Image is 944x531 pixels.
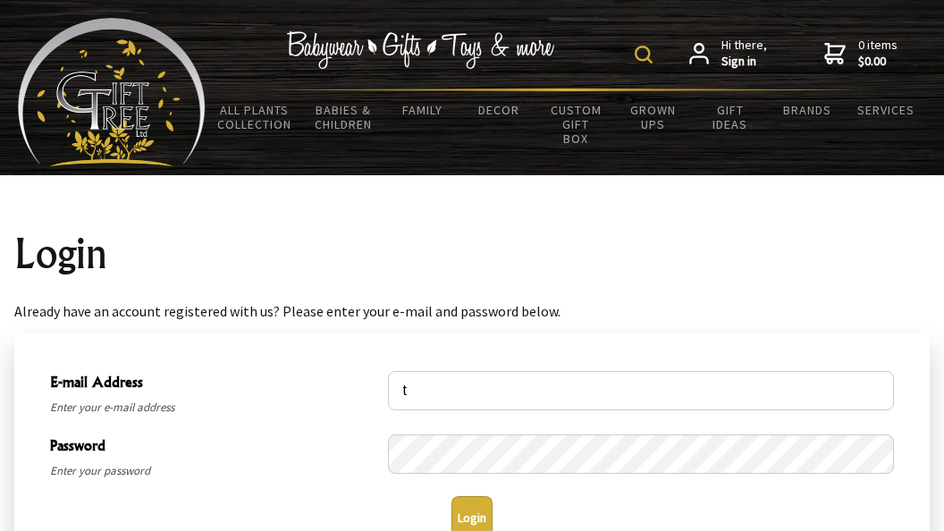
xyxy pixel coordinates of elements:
input: Password [388,434,894,474]
a: Services [846,91,926,129]
a: Brands [769,91,846,129]
span: E-mail Address [50,371,379,397]
span: Enter your e-mail address [50,397,379,418]
a: All Plants Collection [206,91,303,143]
a: Grown Ups [615,91,692,143]
a: Custom Gift Box [537,91,614,157]
h1: Login [14,232,930,275]
img: Babywear - Gifts - Toys & more [286,31,554,69]
strong: $0.00 [858,54,898,70]
a: Babies & Children [303,91,383,143]
p: Already have an account registered with us? Please enter your e-mail and password below. [14,300,930,322]
span: 0 items [858,37,898,69]
strong: Sign in [721,54,767,70]
img: Babyware - Gifts - Toys and more... [18,18,206,166]
span: Password [50,434,379,460]
a: Family [383,91,460,129]
a: Hi there,Sign in [689,38,767,69]
span: Hi there, [721,38,767,69]
span: Enter your password [50,460,379,482]
a: Gift Ideas [692,91,769,143]
a: Decor [460,91,537,129]
a: 0 items$0.00 [824,38,898,69]
img: product search [635,46,653,63]
input: E-mail Address [388,371,894,410]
